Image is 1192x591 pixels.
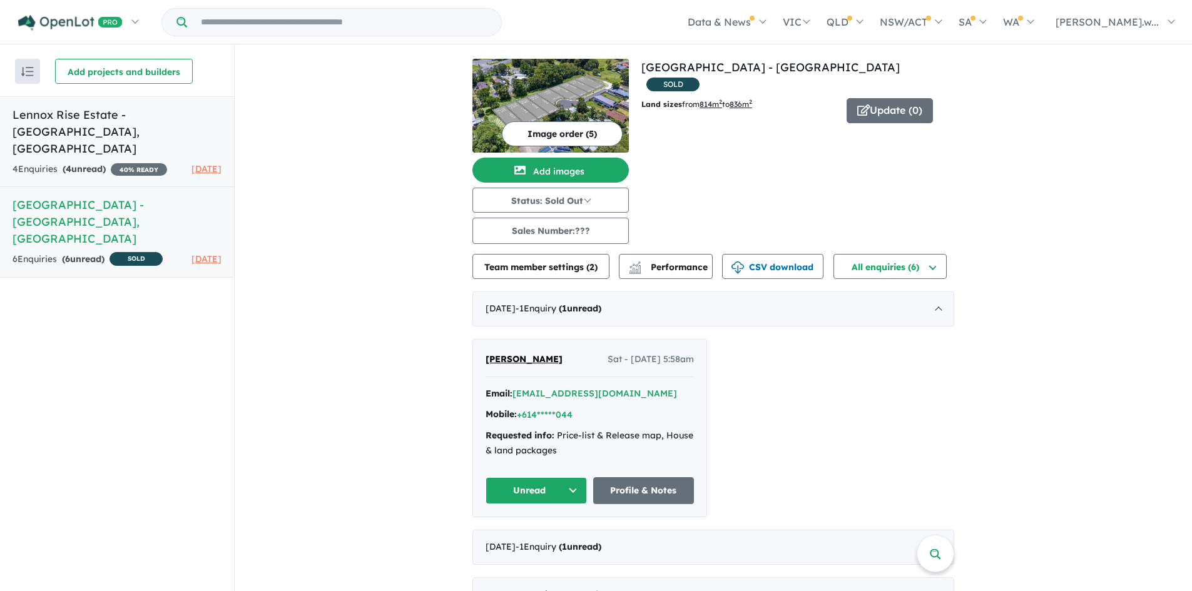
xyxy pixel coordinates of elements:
[486,353,563,365] span: [PERSON_NAME]
[641,60,900,74] a: [GEOGRAPHIC_DATA] - [GEOGRAPHIC_DATA]
[516,303,601,314] span: - 1 Enquir y
[1056,16,1159,28] span: [PERSON_NAME].w...
[719,98,722,105] sup: 2
[516,541,601,552] span: - 1 Enquir y
[111,163,167,176] span: 40 % READY
[472,59,629,153] img: Riverside Estate - Wardell
[472,291,954,326] div: [DATE]
[21,67,34,76] img: sort.svg
[486,477,587,504] button: Unread
[110,252,163,266] span: SOLD
[472,254,609,279] button: Team member settings (2)
[629,265,641,273] img: bar-chart.svg
[730,99,752,109] u: 836 m
[833,254,947,279] button: All enquiries (6)
[700,99,722,109] u: 814 m
[731,261,744,274] img: download icon
[593,477,695,504] a: Profile & Notes
[749,98,752,105] sup: 2
[63,163,106,174] strong: ( unread)
[608,352,694,367] span: Sat - [DATE] 5:58am
[191,163,222,174] span: [DATE]
[62,253,104,265] strong: ( unread)
[66,163,71,174] span: 4
[13,106,222,157] h5: Lennox Rise Estate - [GEOGRAPHIC_DATA] , [GEOGRAPHIC_DATA]
[562,303,567,314] span: 1
[641,99,682,109] b: Land sizes
[65,253,70,265] span: 6
[486,428,694,458] div: Price-list & Release map, House & land packages
[486,352,563,367] a: [PERSON_NAME]
[562,541,567,552] span: 1
[13,196,222,247] h5: [GEOGRAPHIC_DATA] - [GEOGRAPHIC_DATA] , [GEOGRAPHIC_DATA]
[512,387,677,400] button: [EMAIL_ADDRESS][DOMAIN_NAME]
[18,15,123,31] img: Openlot PRO Logo White
[722,99,752,109] span: to
[191,253,222,265] span: [DATE]
[631,261,708,273] span: Performance
[589,261,594,273] span: 2
[722,254,823,279] button: CSV download
[559,303,601,314] strong: ( unread)
[559,541,601,552] strong: ( unread)
[847,98,933,123] button: Update (0)
[641,98,837,111] p: from
[472,188,629,213] button: Status: Sold Out
[190,9,499,36] input: Try estate name, suburb, builder or developer
[486,430,554,441] strong: Requested info:
[646,78,700,91] span: SOLD
[502,121,623,146] button: Image order (5)
[629,261,641,268] img: line-chart.svg
[486,388,512,399] strong: Email:
[486,408,517,420] strong: Mobile:
[619,254,713,279] button: Performance
[472,530,954,565] div: [DATE]
[472,158,629,183] button: Add images
[13,162,167,177] div: 4 Enquir ies
[13,252,163,268] div: 6 Enquir ies
[472,218,629,244] button: Sales Number:???
[55,59,193,84] button: Add projects and builders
